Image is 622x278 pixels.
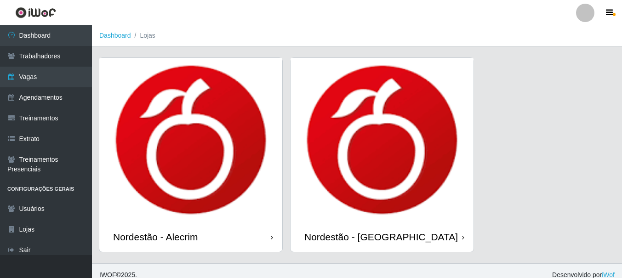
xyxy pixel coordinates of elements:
[15,7,56,18] img: CoreUI Logo
[99,58,282,222] img: cardImg
[99,58,282,252] a: Nordestão - Alecrim
[291,58,474,222] img: cardImg
[291,58,474,252] a: Nordestão - [GEOGRAPHIC_DATA]
[304,231,458,243] div: Nordestão - [GEOGRAPHIC_DATA]
[131,31,155,40] li: Lojas
[92,25,622,46] nav: breadcrumb
[113,231,198,243] div: Nordestão - Alecrim
[99,32,131,39] a: Dashboard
